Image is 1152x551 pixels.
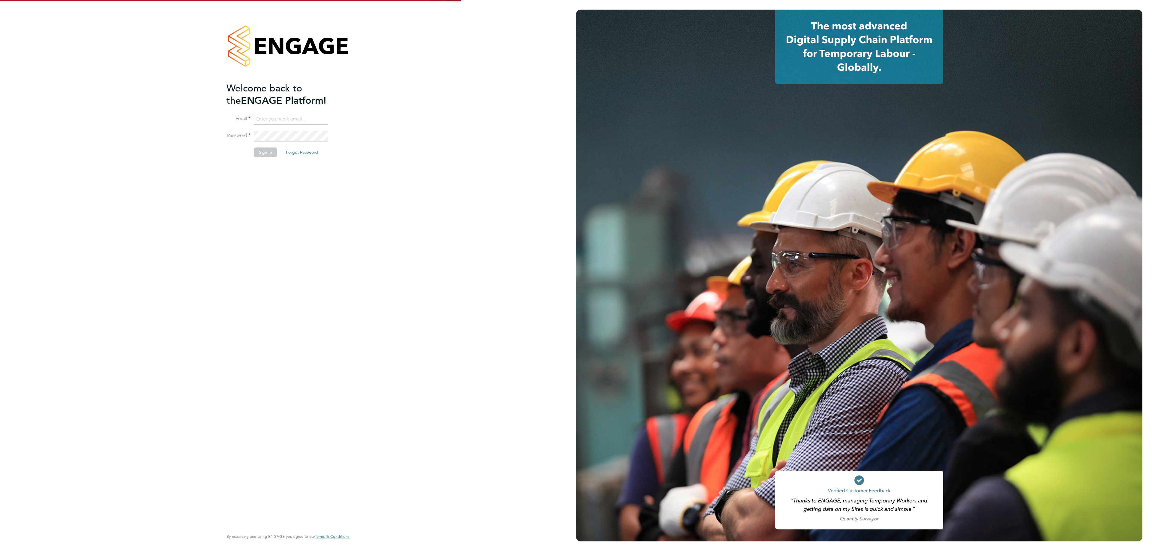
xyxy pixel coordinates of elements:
label: Email [226,116,250,122]
h2: ENGAGE Platform! [226,82,343,107]
button: Forgot Password [281,147,323,157]
label: Password [226,133,250,139]
span: Welcome back to the [226,82,302,106]
span: Terms & Conditions [315,534,349,539]
input: Enter your work email... [254,114,328,125]
span: By accessing and using ENGAGE you agree to our [226,534,349,539]
button: Sign In [254,147,277,157]
a: Terms & Conditions [315,534,349,539]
